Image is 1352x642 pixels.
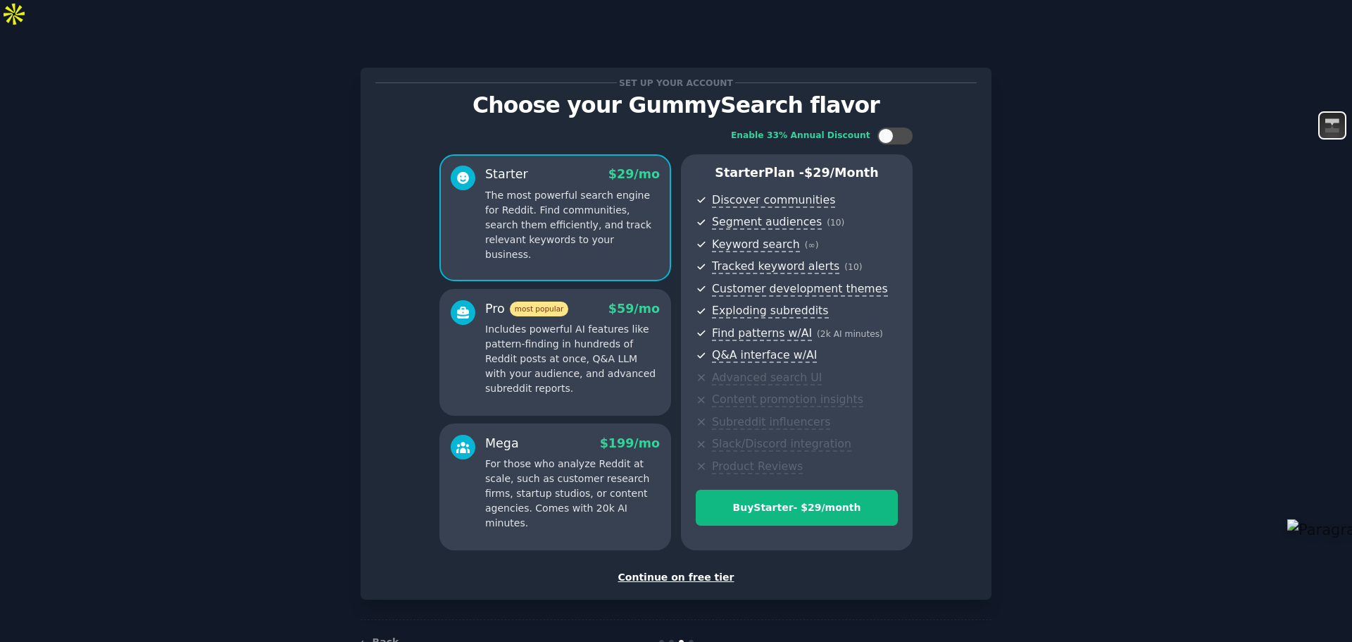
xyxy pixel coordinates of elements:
button: BuyStarter- $29/month [696,490,898,526]
span: ( ∞ ) [805,240,819,250]
span: Discover communities [712,193,835,208]
span: Subreddit influencers [712,415,830,430]
span: Tracked keyword alerts [712,259,839,274]
div: Continue on free tier [375,570,977,585]
div: Pro [485,300,568,318]
p: Includes powerful AI features like pattern-finding in hundreds of Reddit posts at once, Q&A LLM w... [485,322,660,396]
p: For those who analyze Reddit at scale, such as customer research firms, startup studios, or conte... [485,457,660,531]
span: ( 2k AI minutes ) [817,329,883,339]
span: $ 59 /mo [608,302,660,316]
span: Exploding subreddits [712,304,828,319]
span: Set up your account [617,75,736,90]
div: Mega [485,435,519,452]
span: ( 10 ) [844,262,862,272]
span: Find patterns w/AI [712,326,812,341]
span: Segment audiences [712,215,822,230]
div: Starter [485,166,528,183]
span: most popular [510,302,569,316]
span: Keyword search [712,237,800,252]
span: $ 29 /mo [608,167,660,181]
div: Buy Starter - $ 29 /month [696,500,897,515]
span: $ 199 /mo [600,436,660,450]
p: The most powerful search engine for Reddit. Find communities, search them efficiently, and track ... [485,188,660,262]
span: ( 10 ) [827,218,844,228]
span: Slack/Discord integration [712,437,851,452]
span: Content promotion insights [712,393,863,407]
span: $ 29 /month [804,166,879,180]
p: Choose your GummySearch flavor [375,93,977,118]
div: Enable 33% Annual Discount [731,130,870,142]
span: Customer development themes [712,282,888,297]
span: Q&A interface w/AI [712,348,817,363]
span: Advanced search UI [712,371,822,385]
span: Product Reviews [712,459,803,474]
p: Starter Plan - [696,164,898,182]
